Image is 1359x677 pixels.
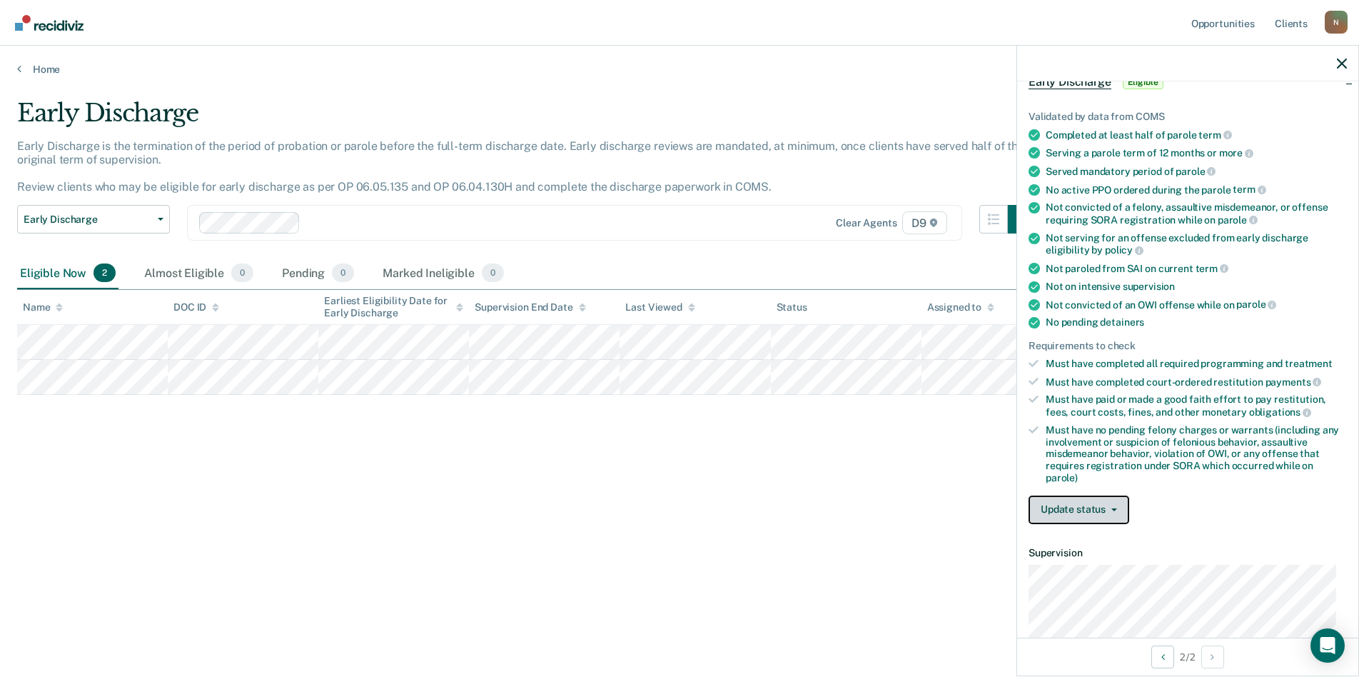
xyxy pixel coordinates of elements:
div: Must have completed court-ordered restitution [1046,376,1347,388]
span: term [1198,129,1231,141]
span: term [1233,184,1265,195]
div: Must have completed all required programming and [1046,358,1347,370]
span: term [1196,263,1228,274]
div: No pending [1046,316,1347,329]
div: Eligible Now [17,258,118,289]
button: Next Opportunity [1201,646,1224,668]
div: Marked Ineligible [380,258,507,289]
div: 2 / 2 [1017,638,1358,676]
div: Early DischargeEligible [1017,59,1358,105]
div: N [1325,11,1348,34]
div: Not on intensive [1046,281,1347,293]
div: Not convicted of an OWI offense while on [1046,299,1347,311]
span: detainers [1100,316,1144,328]
dt: Supervision [1029,547,1347,559]
div: Completed at least half of parole [1046,129,1347,141]
div: Supervision End Date [475,301,585,314]
span: parole [1218,214,1258,226]
span: supervision [1123,281,1175,292]
div: Early Discharge [17,99,1036,139]
div: Last Viewed [625,301,694,314]
div: Must have no pending felony charges or warrants (including any involvement or suspicion of feloni... [1046,424,1347,484]
div: No active PPO ordered during the parole [1046,184,1347,196]
div: Not paroled from SAI on current [1046,262,1347,275]
span: 2 [94,264,116,282]
span: 0 [231,264,253,282]
span: parole) [1046,472,1078,483]
span: Eligible [1123,75,1163,89]
div: Almost Eligible [141,258,256,289]
div: Not convicted of a felony, assaultive misdemeanor, or offense requiring SORA registration while on [1046,201,1347,226]
span: 0 [332,264,354,282]
span: policy [1105,244,1143,256]
span: more [1219,147,1253,159]
div: Serving a parole term of 12 months or [1046,146,1347,159]
div: Assigned to [927,301,994,314]
span: Early Discharge [1029,75,1111,89]
p: Early Discharge is the termination of the period of probation or parole before the full-term disc... [17,139,1031,194]
div: Served mandatory period of [1046,165,1347,178]
div: Name [23,301,63,314]
div: DOC ID [173,301,219,314]
a: Home [17,63,1342,76]
button: Profile dropdown button [1325,11,1348,34]
div: Validated by data from COMS [1029,111,1347,123]
span: parole [1176,166,1216,177]
button: Previous Opportunity [1151,646,1174,668]
div: Not serving for an offense excluded from early discharge eligibility by [1046,232,1347,256]
div: Earliest Eligibility Date for Early Discharge [324,295,463,319]
div: Status [777,301,807,314]
div: Pending [279,258,357,289]
div: Clear agents [836,217,896,229]
span: Early Discharge [24,214,152,226]
span: obligations [1249,406,1311,418]
div: Open Intercom Messenger [1310,628,1345,663]
span: D9 [902,211,947,234]
span: payments [1265,376,1322,388]
img: Recidiviz [15,15,84,31]
span: parole [1236,299,1276,310]
button: Update status [1029,496,1129,524]
div: Requirements to check [1029,340,1347,352]
span: treatment [1285,358,1333,369]
div: Must have paid or made a good faith effort to pay restitution, fees, court costs, fines, and othe... [1046,393,1347,418]
span: 0 [482,264,504,282]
